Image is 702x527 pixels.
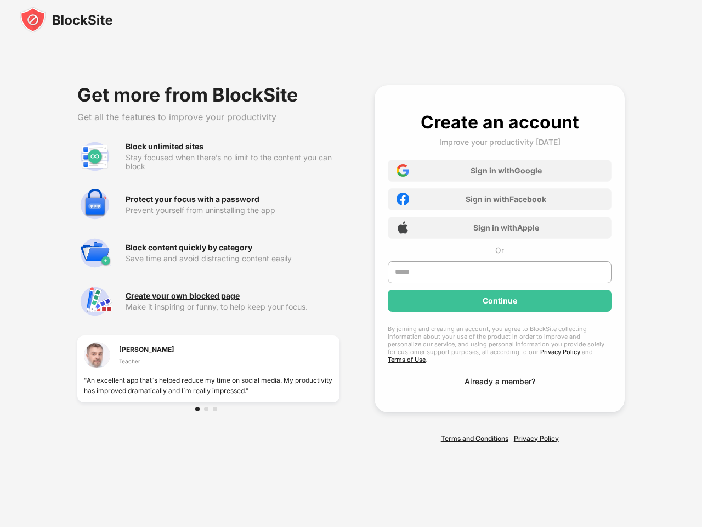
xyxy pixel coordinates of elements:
div: Save time and avoid distracting content easily [126,254,339,263]
img: premium-customize-block-page.svg [77,284,112,319]
div: By joining and creating an account, you agree to BlockSite collecting information about your use ... [388,325,612,363]
div: Sign in with Facebook [466,194,546,204]
div: Make it inspiring or funny, to help keep your focus. [126,302,339,311]
div: Already a member? [465,377,535,386]
div: Get all the features to improve your productivity [77,111,339,122]
div: Or [495,245,504,255]
div: Improve your productivity [DATE] [439,137,561,147]
img: premium-unlimited-blocklist.svg [77,139,112,174]
a: Terms of Use [388,356,426,363]
div: Continue [483,296,517,305]
div: [PERSON_NAME] [119,344,174,355]
a: Terms and Conditions [441,434,508,442]
img: premium-password-protection.svg [77,187,112,222]
div: Sign in with Apple [473,223,539,232]
div: Block unlimited sites [126,142,203,151]
div: Teacher [119,357,174,366]
div: Stay focused when there’s no limit to the content you can block [126,153,339,171]
img: facebook-icon.png [397,193,409,205]
div: "An excellent app that`s helped reduce my time on social media. My productivity has improved dram... [84,375,333,396]
img: testimonial-1.jpg [84,342,110,368]
div: Get more from BlockSite [77,85,339,105]
img: blocksite-icon-black.svg [20,7,113,33]
div: Block content quickly by category [126,243,252,252]
a: Privacy Policy [540,348,580,356]
div: Sign in with Google [471,166,542,175]
div: Create an account [421,111,579,133]
div: Protect your focus with a password [126,195,259,204]
div: Prevent yourself from uninstalling the app [126,206,339,215]
div: Create your own blocked page [126,291,240,300]
img: google-icon.png [397,164,409,177]
a: Privacy Policy [514,434,559,442]
img: apple-icon.png [397,221,409,234]
img: premium-category.svg [77,236,112,271]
